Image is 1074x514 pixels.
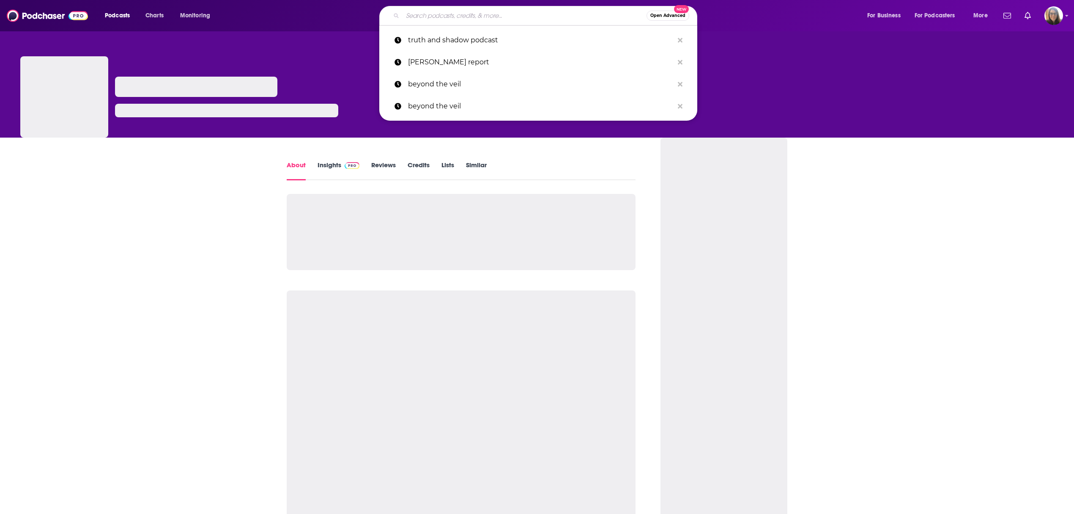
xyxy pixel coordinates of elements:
[180,10,210,22] span: Monitoring
[379,95,697,117] a: beyond the veil
[647,11,689,21] button: Open AdvancedNew
[1044,6,1063,25] span: Logged in as akolesnik
[674,5,689,13] span: New
[371,161,396,180] a: Reviews
[7,8,88,24] img: Podchaser - Follow, Share and Rate Podcasts
[915,10,955,22] span: For Podcasters
[403,9,647,22] input: Search podcasts, credits, & more...
[379,51,697,73] a: [PERSON_NAME] report
[287,161,306,180] a: About
[408,51,674,73] p: opperman report
[967,9,998,22] button: open menu
[387,6,705,25] div: Search podcasts, credits, & more...
[650,14,685,18] span: Open Advanced
[379,29,697,51] a: truth and shadow podcast
[1021,8,1034,23] a: Show notifications dropdown
[973,10,988,22] span: More
[1044,6,1063,25] img: User Profile
[174,9,221,22] button: open menu
[441,161,454,180] a: Lists
[105,10,130,22] span: Podcasts
[408,95,674,117] p: beyond the veil
[861,9,911,22] button: open menu
[909,9,967,22] button: open menu
[466,161,487,180] a: Similar
[345,162,359,169] img: Podchaser Pro
[1000,8,1014,23] a: Show notifications dropdown
[99,9,141,22] button: open menu
[318,161,359,180] a: InsightsPodchaser Pro
[140,9,169,22] a: Charts
[145,10,164,22] span: Charts
[408,161,430,180] a: Credits
[408,73,674,95] p: beyond the veil
[379,73,697,95] a: beyond the veil
[867,10,901,22] span: For Business
[408,29,674,51] p: truth and shadow podcast
[1044,6,1063,25] button: Show profile menu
